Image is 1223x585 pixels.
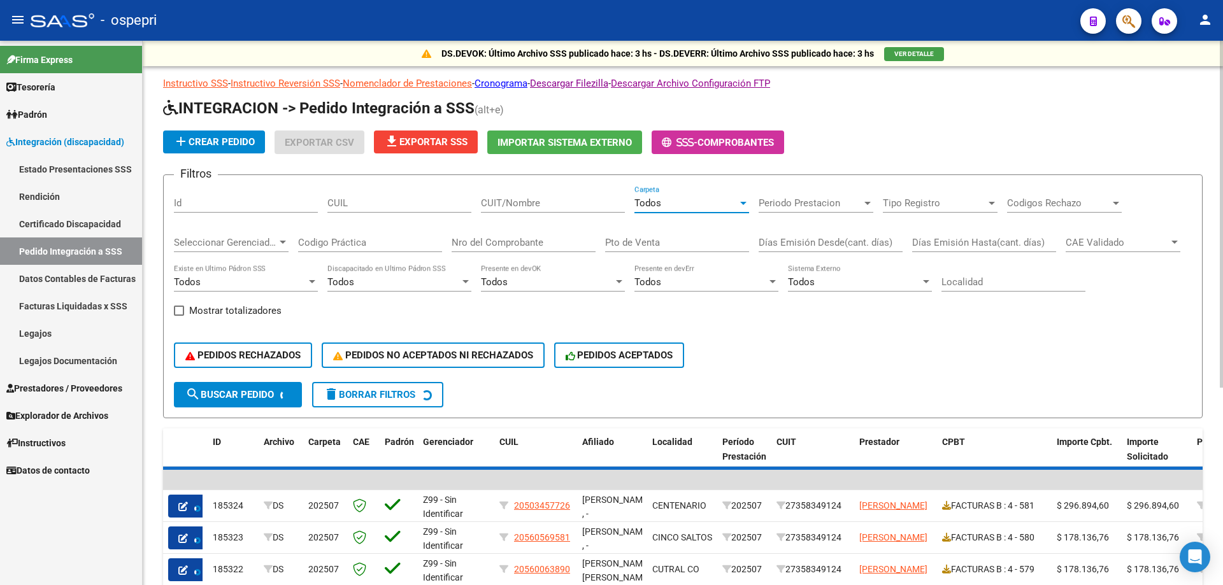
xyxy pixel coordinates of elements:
[324,389,415,400] span: Borrar Filtros
[1007,197,1110,209] span: Codigos Rechazo
[189,303,282,318] span: Mostrar totalizadores
[487,130,642,154] button: Importar Sistema Externo
[582,495,650,519] span: [PERSON_NAME] , -
[514,564,570,574] span: 20560063890
[776,437,796,447] span: CUIT
[854,428,937,484] datatable-header-cell: Prestador
[937,428,1052,484] datatable-header-cell: CPBT
[647,428,717,484] datatable-header-cell: Localidad
[499,437,519,447] span: CUIL
[441,46,874,60] p: DS.DEVOK: Último Archivo SSS publicado hace: 3 hs - DS.DEVERR: Último Archivo SSS publicado hace:...
[717,428,771,484] datatable-header-cell: Período Prestación
[722,437,766,462] span: Período Prestación
[174,165,218,183] h3: Filtros
[308,532,339,542] span: 202507
[163,76,1203,90] p: - - - - -
[174,342,312,368] button: PEDIDOS RECHAZADOS
[697,137,774,148] span: Comprobantes
[494,428,577,484] datatable-header-cell: CUIL
[577,428,647,484] datatable-header-cell: Afiliado
[213,562,254,577] div: 185322
[1127,564,1179,574] span: $ 178.136,76
[303,428,348,484] datatable-header-cell: Carpeta
[722,530,766,545] div: 202507
[6,436,66,450] span: Instructivos
[475,78,527,89] a: Cronograma
[163,99,475,117] span: INTEGRACION -> Pedido Integración a SSS
[384,134,399,149] mat-icon: file_download
[859,437,899,447] span: Prestador
[423,495,463,519] span: Z99 - Sin Identificar
[423,558,463,583] span: Z99 - Sin Identificar
[883,197,986,209] span: Tipo Registro
[308,564,339,574] span: 202507
[722,562,766,577] div: 202507
[185,389,274,400] span: Buscar Pedido
[776,562,849,577] div: 27358349124
[776,498,849,513] div: 27358349124
[1066,237,1169,248] span: CAE Validado
[662,137,697,148] span: -
[1057,532,1109,542] span: $ 178.136,76
[423,526,463,551] span: Z99 - Sin Identificar
[942,437,965,447] span: CPBT
[942,498,1047,513] div: FACTURAS B : 4 - 581
[6,135,124,149] span: Integración (discapacidad)
[185,349,301,361] span: PEDIDOS RECHAZADOS
[213,530,254,545] div: 185323
[1057,437,1112,447] span: Importe Cpbt.
[173,134,189,149] mat-icon: add
[322,342,545,368] button: PEDIDOS NO ACEPTADOS NI RECHAZADOS
[213,498,254,513] div: 185324
[374,130,478,153] button: Exportar SSS
[384,136,468,148] span: Exportar SSS
[942,530,1047,545] div: FACTURAS B : 4 - 580
[554,342,685,368] button: PEDIDOS ACEPTADOS
[163,78,228,89] a: Instructivo SSS
[308,437,341,447] span: Carpeta
[213,437,221,447] span: ID
[566,349,673,361] span: PEDIDOS ACEPTADOS
[312,382,443,407] button: Borrar Filtros
[385,437,414,447] span: Padrón
[497,137,632,148] span: Importar Sistema Externo
[1127,437,1168,462] span: Importe Solicitado
[759,197,862,209] span: Periodo Prestacion
[475,104,504,116] span: (alt+e)
[1198,12,1213,27] mat-icon: person
[380,428,418,484] datatable-header-cell: Padrón
[942,562,1047,577] div: FACTURAS B : 4 - 579
[101,6,157,34] span: - ospepri
[859,564,927,574] span: [PERSON_NAME]
[324,386,339,402] mat-icon: delete
[652,532,712,542] span: CINCO SALTOS
[163,130,265,153] button: Crear Pedido
[894,50,934,57] span: VER DETALLE
[634,197,661,209] span: Todos
[348,428,380,484] datatable-header-cell: CAE
[634,276,661,288] span: Todos
[327,276,354,288] span: Todos
[418,428,494,484] datatable-header-cell: Gerenciador
[776,530,849,545] div: 27358349124
[173,136,255,148] span: Crear Pedido
[264,498,298,513] div: DS
[6,80,55,94] span: Tesorería
[264,530,298,545] div: DS
[611,78,770,89] a: Descargar Archivo Configuración FTP
[174,237,277,248] span: Seleccionar Gerenciador
[1127,500,1179,511] span: $ 296.894,60
[343,78,472,89] a: Nomenclador de Prestaciones
[582,437,614,447] span: Afiliado
[859,500,927,511] span: [PERSON_NAME]
[1052,428,1122,484] datatable-header-cell: Importe Cpbt.
[481,276,508,288] span: Todos
[308,500,339,511] span: 202507
[275,130,364,154] button: Exportar CSV
[6,409,108,423] span: Explorador de Archivos
[884,47,944,61] button: VER DETALLE
[264,437,294,447] span: Archivo
[1127,532,1179,542] span: $ 178.136,76
[771,428,854,484] datatable-header-cell: CUIT
[652,500,706,511] span: CENTENARIO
